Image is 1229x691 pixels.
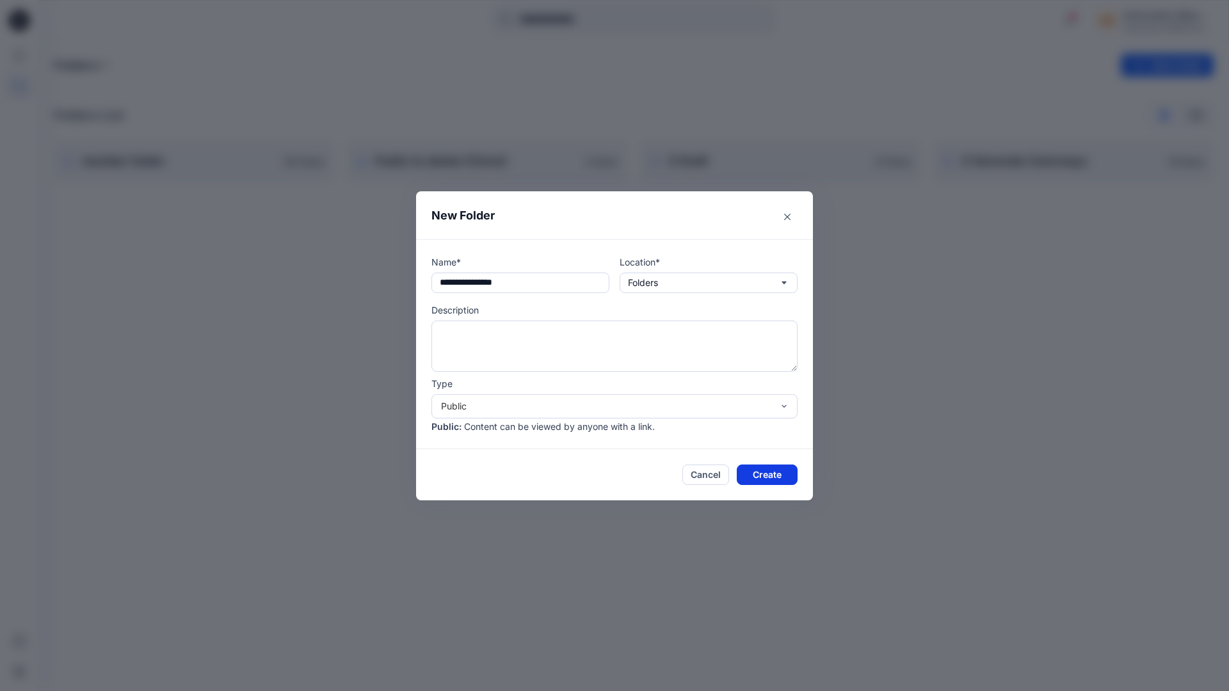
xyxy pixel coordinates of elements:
[777,207,798,227] button: Close
[431,377,798,390] p: Type
[431,303,798,317] p: Description
[628,276,658,290] p: Folders
[682,465,729,485] button: Cancel
[431,420,462,433] p: Public :
[416,191,813,239] header: New Folder
[464,420,655,433] p: Content can be viewed by anyone with a link.
[620,273,798,293] button: Folders
[620,255,798,269] p: Location*
[441,399,773,413] div: Public
[431,255,609,269] p: Name*
[737,465,798,485] button: Create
